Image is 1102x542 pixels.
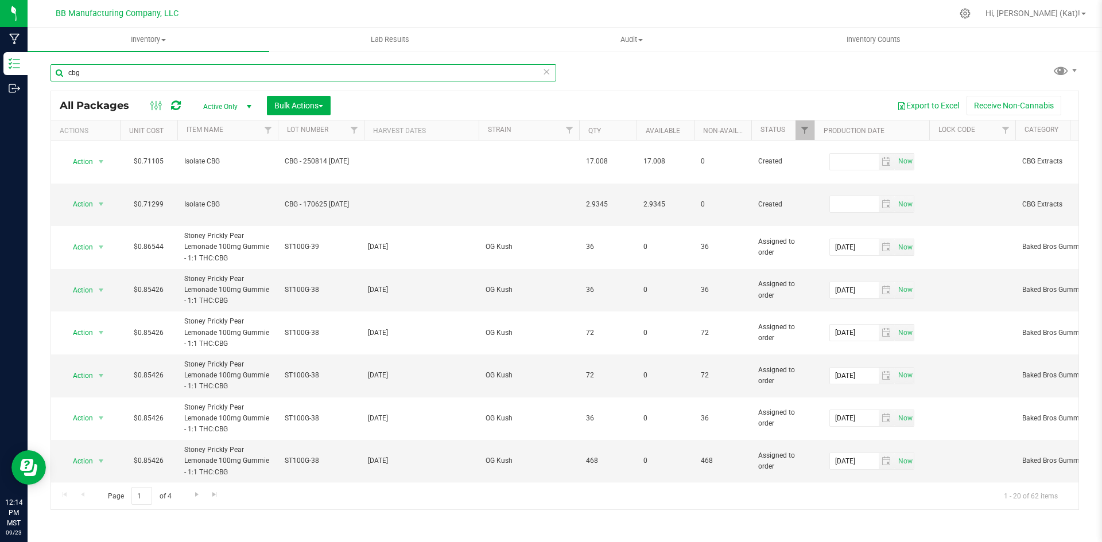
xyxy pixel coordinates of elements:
[63,154,94,170] span: Action
[586,156,630,167] span: 17.008
[368,413,475,424] div: Value 1: 2024-11-26
[1025,126,1058,134] a: Category
[701,156,744,167] span: 0
[701,413,744,424] span: 36
[368,327,475,338] div: Value 1: 2024-11-26
[701,370,744,381] span: 72
[895,368,914,384] span: select
[879,282,895,298] span: select
[753,28,995,52] a: Inventory Counts
[895,196,914,212] span: select
[879,239,895,255] span: select
[285,413,357,424] span: ST100G-38
[701,241,744,252] span: 36
[120,226,177,269] td: $0.86544
[895,239,915,256] span: Set Current date
[368,284,475,295] div: Value 1: 2024-11-26
[120,269,177,312] td: $0.85426
[486,413,572,424] span: OG Kush
[56,9,179,18] span: BB Manufacturing Company, LLC
[5,497,22,528] p: 12:14 PM MST
[760,126,785,134] a: Status
[287,126,328,134] a: Lot Number
[895,325,915,341] span: Set Current date
[94,154,108,170] span: select
[560,120,579,140] a: Filter
[995,487,1067,504] span: 1 - 20 of 62 items
[895,410,915,427] span: Set Current date
[131,487,152,505] input: 1
[94,239,108,255] span: select
[184,444,271,478] span: Stoney Prickly Pear Lemonade 100mg Gummie - 1:1 THC:CBG
[586,241,630,252] span: 36
[63,239,94,255] span: Action
[890,96,967,115] button: Export to Excel
[646,127,680,135] a: Available
[879,196,895,212] span: select
[28,28,269,52] a: Inventory
[285,199,357,210] span: CBG - 170625 [DATE]
[895,153,915,170] span: Set Current date
[94,453,108,469] span: select
[285,370,357,381] span: ST100G-38
[188,487,205,502] a: Go to the next page
[586,284,630,295] span: 36
[879,453,895,469] span: select
[758,279,808,301] span: Assigned to order
[184,274,271,307] span: Stoney Prickly Pear Lemonade 100mg Gummie - 1:1 THC:CBG
[94,196,108,212] span: select
[184,199,271,210] span: Isolate CBG
[895,282,914,298] span: select
[643,284,687,295] span: 0
[184,316,271,349] span: Stoney Prickly Pear Lemonade 100mg Gummie - 1:1 THC:CBG
[895,367,915,384] span: Set Current date
[486,455,572,466] span: OG Kush
[94,325,108,341] span: select
[11,450,46,485] iframe: Resource center
[120,184,177,227] td: $0.71299
[967,96,1061,115] button: Receive Non-Cannabis
[184,402,271,435] span: Stoney Prickly Pear Lemonade 100mg Gummie - 1:1 THC:CBG
[9,83,20,94] inline-svg: Outbound
[120,141,177,184] td: $0.71105
[63,196,94,212] span: Action
[879,410,895,426] span: select
[586,413,630,424] span: 36
[996,120,1015,140] a: Filter
[63,325,94,341] span: Action
[345,120,364,140] a: Filter
[643,199,687,210] span: 2.9345
[758,156,808,167] span: Created
[643,455,687,466] span: 0
[511,28,752,52] a: Audit
[586,199,630,210] span: 2.9345
[94,410,108,426] span: select
[63,282,94,298] span: Action
[368,455,475,466] div: Value 1: 2024-11-26
[643,241,687,252] span: 0
[184,231,271,264] span: Stoney Prickly Pear Lemonade 100mg Gummie - 1:1 THC:CBG
[486,370,572,381] span: OG Kush
[285,284,357,295] span: ST100G-38
[895,154,914,170] span: select
[129,127,164,135] a: Unit Cost
[701,327,744,338] span: 72
[758,450,808,472] span: Assigned to order
[879,154,895,170] span: select
[368,370,475,381] div: Value 1: 2024-11-26
[985,9,1080,18] span: Hi, [PERSON_NAME] (Kat)!
[187,126,223,134] a: Item Name
[63,368,94,384] span: Action
[643,327,687,338] span: 0
[511,34,752,45] span: Audit
[120,440,177,483] td: $0.85426
[895,453,914,469] span: select
[824,127,884,135] a: Production Date
[94,368,108,384] span: select
[285,241,357,252] span: ST100G-39
[586,370,630,381] span: 72
[895,325,914,341] span: select
[586,327,630,338] span: 72
[207,487,223,502] a: Go to the last page
[758,322,808,344] span: Assigned to order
